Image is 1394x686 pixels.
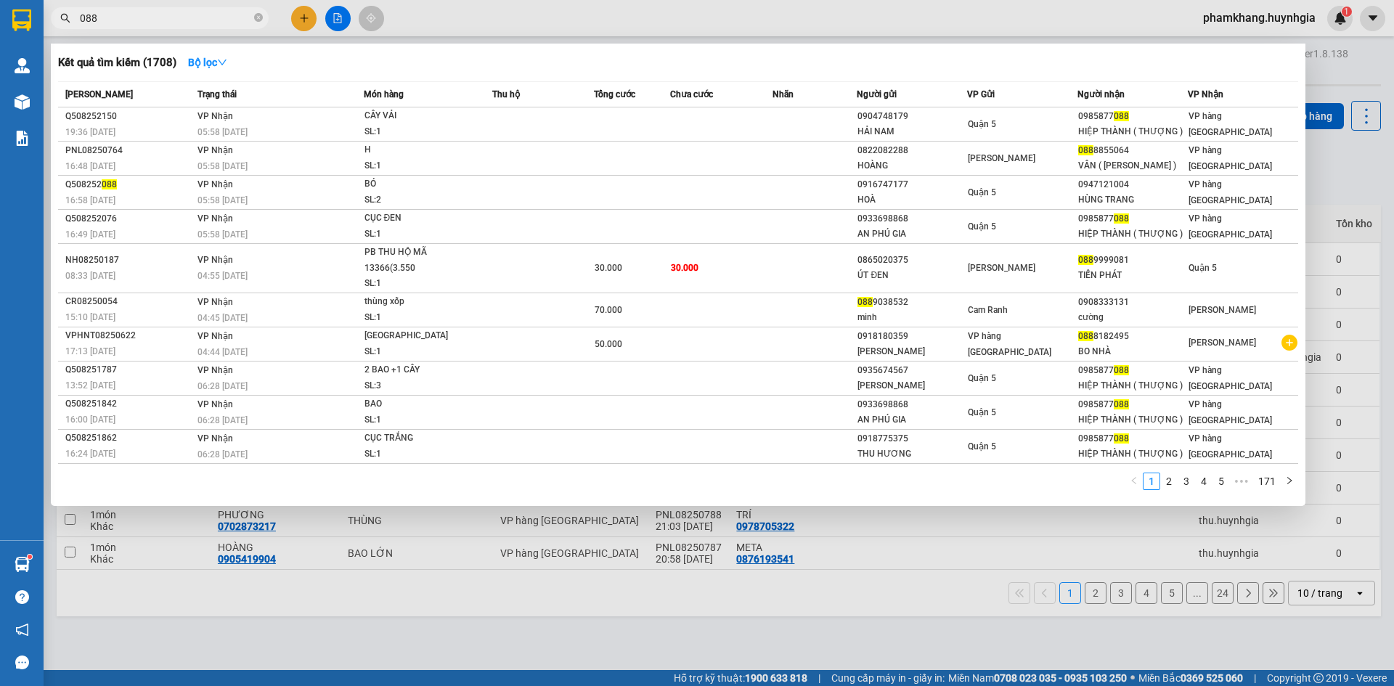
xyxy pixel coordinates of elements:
div: CÂY VẢI [364,108,473,124]
span: 16:49 [DATE] [65,229,115,240]
span: 06:28 [DATE] [197,381,248,391]
div: SL: 1 [364,446,473,462]
span: 05:58 [DATE] [197,161,248,171]
span: down [217,57,227,68]
span: 088 [857,297,873,307]
div: Q508251842 [65,396,193,412]
span: 06:28 [DATE] [197,449,248,460]
div: SL: 1 [364,158,473,174]
div: 2 BAO +1 CÂY [364,362,473,378]
div: HIỆP THÀNH ( THƯỢNG ) [1078,412,1187,428]
div: H [364,142,473,158]
li: Previous Page [1125,473,1143,490]
li: 2 [1160,473,1178,490]
span: 088 [102,179,117,189]
span: right [1285,476,1294,485]
span: message [15,656,29,669]
div: CỤC TRẮNG [364,430,473,446]
span: 16:24 [DATE] [65,449,115,459]
div: CR08250054 [65,294,193,309]
span: Quận 5 [968,187,996,197]
span: 13:52 [DATE] [65,380,115,391]
a: 2 [1161,473,1177,489]
div: 8182495 [1078,329,1187,344]
div: HIỆP THÀNH ( THƯỢNG ) [1078,378,1187,393]
div: 0904748179 [857,109,966,124]
span: 088 [1114,213,1129,224]
span: Người gửi [857,89,897,99]
div: Q508252076 [65,211,193,226]
div: [PERSON_NAME] [857,378,966,393]
div: ÚT ĐEN [857,268,966,283]
div: VPHNT08250622 [65,328,193,343]
span: left [1130,476,1138,485]
input: Tìm tên, số ĐT hoặc mã đơn [80,10,251,26]
li: Next Page [1281,473,1298,490]
span: 16:58 [DATE] [65,195,115,205]
div: minh [857,310,966,325]
span: Món hàng [364,89,404,99]
div: AN PHÚ GIA [857,226,966,242]
span: 08:33 [DATE] [65,271,115,281]
li: 5 [1212,473,1230,490]
div: BAO [364,396,473,412]
span: Chưa cước [670,89,713,99]
span: 06:28 [DATE] [197,415,248,425]
li: 171 [1253,473,1281,490]
div: 0985877 [1078,109,1187,124]
sup: 1 [28,555,32,559]
div: THU HƯƠNG [857,446,966,462]
div: HOÀNG [857,158,966,173]
span: Người nhận [1077,89,1125,99]
span: VP hàng [GEOGRAPHIC_DATA] [1189,213,1272,240]
span: plus-circle [1281,335,1297,351]
span: VP hàng [GEOGRAPHIC_DATA] [1189,433,1272,460]
div: 8855064 [1078,143,1187,158]
a: 4 [1196,473,1212,489]
span: 30.000 [671,263,698,273]
div: PB THU HỘ MÃ 13366(3.550 [364,245,473,276]
span: 30.000 [595,263,622,273]
div: SL: 2 [364,192,473,208]
span: VP hàng [GEOGRAPHIC_DATA] [1189,365,1272,391]
a: 171 [1254,473,1280,489]
span: VP Nhận [197,297,233,307]
a: 1 [1144,473,1159,489]
span: Quận 5 [968,407,996,417]
span: question-circle [15,590,29,604]
span: Nhãn [773,89,794,99]
span: [PERSON_NAME] [1189,305,1256,315]
button: left [1125,473,1143,490]
li: 1 [1143,473,1160,490]
span: close-circle [254,13,263,22]
span: VP Nhận [197,111,233,121]
span: 088 [1078,145,1093,155]
div: 0947121004 [1078,177,1187,192]
div: SL: 1 [364,226,473,242]
span: 70.000 [595,305,622,315]
span: 088 [1114,111,1129,121]
span: 05:58 [DATE] [197,127,248,137]
img: solution-icon [15,131,30,146]
span: 088 [1114,365,1129,375]
span: 16:00 [DATE] [65,415,115,425]
div: CỤC ĐEN [364,211,473,226]
div: SL: 1 [364,276,473,292]
div: TIẾN PHÁT [1078,268,1187,283]
button: Bộ lọcdown [176,51,239,74]
div: SL: 1 [364,344,473,360]
span: VP hàng [GEOGRAPHIC_DATA] [1189,145,1272,171]
span: [PERSON_NAME] [65,89,133,99]
img: logo-vxr [12,9,31,31]
span: VP hàng [GEOGRAPHIC_DATA] [1189,399,1272,425]
span: VP Nhận [197,213,233,224]
div: HẢI NAM [857,124,966,139]
span: Quận 5 [968,373,996,383]
a: 3 [1178,473,1194,489]
span: VP Gửi [967,89,995,99]
li: Next 5 Pages [1230,473,1253,490]
span: notification [15,623,29,637]
div: SL: 1 [364,310,473,326]
div: SL: 3 [364,378,473,394]
a: 5 [1213,473,1229,489]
